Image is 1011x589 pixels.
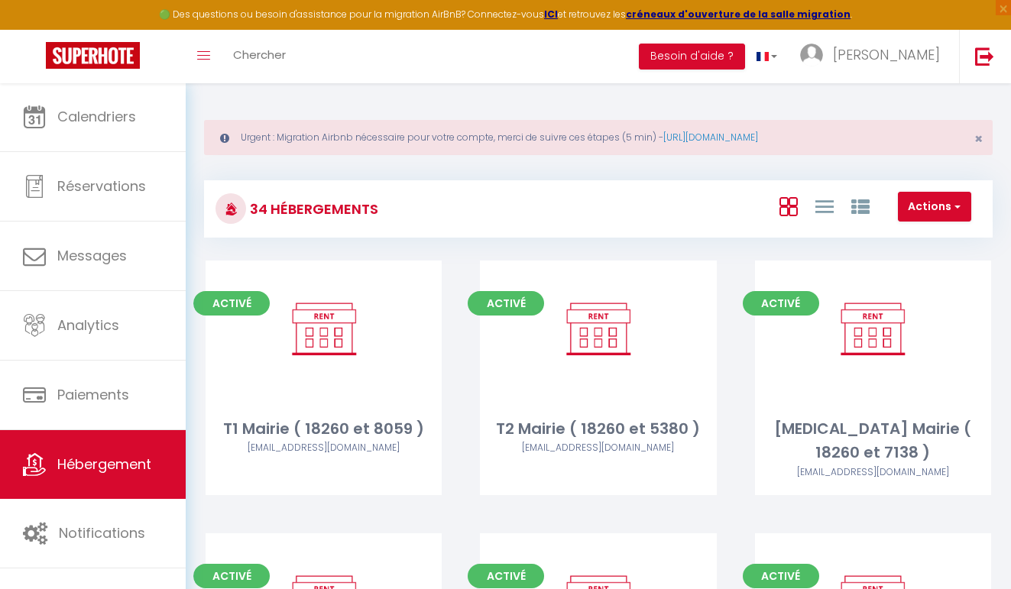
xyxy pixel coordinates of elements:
[57,176,146,196] span: Réservations
[815,193,834,218] a: Vue en Liste
[222,30,297,83] a: Chercher
[800,44,823,66] img: ...
[974,132,983,146] button: Close
[626,8,851,21] a: créneaux d'ouverture de la salle migration
[851,193,870,218] a: Vue par Groupe
[206,441,442,455] div: Airbnb
[468,564,544,588] span: Activé
[743,564,819,588] span: Activé
[779,193,798,218] a: Vue en Box
[57,455,151,474] span: Hébergement
[57,316,119,335] span: Analytics
[639,44,745,70] button: Besoin d'aide ?
[974,129,983,148] span: ×
[743,291,819,316] span: Activé
[833,45,940,64] span: [PERSON_NAME]
[57,107,136,126] span: Calendriers
[57,246,127,265] span: Messages
[59,523,145,542] span: Notifications
[46,42,140,69] img: Super Booking
[57,385,129,404] span: Paiements
[193,291,270,316] span: Activé
[206,417,442,441] div: T1 Mairie ( 18260 et 8059 )
[663,131,758,144] a: [URL][DOMAIN_NAME]
[193,564,270,588] span: Activé
[755,417,991,465] div: [MEDICAL_DATA] Mairie ( 18260 et 7138 )
[975,47,994,66] img: logout
[480,441,716,455] div: Airbnb
[755,465,991,480] div: Airbnb
[480,417,716,441] div: T2 Mairie ( 18260 et 5380 )
[233,47,286,63] span: Chercher
[544,8,558,21] a: ICI
[789,30,959,83] a: ... [PERSON_NAME]
[468,291,544,316] span: Activé
[204,120,993,155] div: Urgent : Migration Airbnb nécessaire pour votre compte, merci de suivre ces étapes (5 min) -
[898,192,971,222] button: Actions
[246,192,378,226] h3: 34 Hébergements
